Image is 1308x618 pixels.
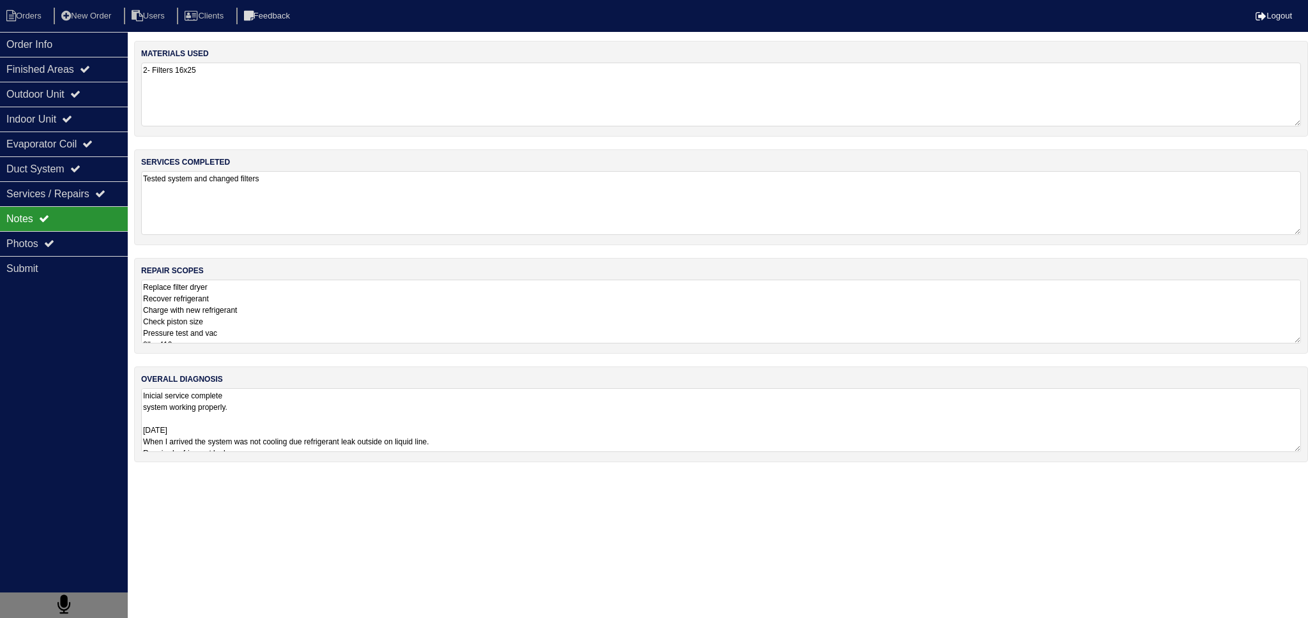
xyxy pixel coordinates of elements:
textarea: Tested system and changed filters [141,171,1301,235]
textarea: Replace filter dryer Recover refrigerant Charge with new refrigerant Check piston size Pressure t... [141,280,1301,343]
a: Clients [177,11,234,20]
li: Feedback [236,8,300,25]
label: services completed [141,156,230,168]
label: materials used [141,48,209,59]
li: Users [124,8,175,25]
textarea: Inicial service complete system working properly. [DATE] When I arrived the system was not coolin... [141,388,1301,452]
textarea: 2- Filters 16x25 [141,63,1301,126]
li: Clients [177,8,234,25]
li: New Order [54,8,121,25]
a: New Order [54,11,121,20]
label: repair scopes [141,265,204,276]
a: Users [124,11,175,20]
label: overall diagnosis [141,373,223,385]
a: Logout [1256,11,1292,20]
